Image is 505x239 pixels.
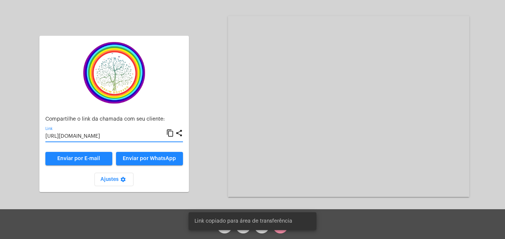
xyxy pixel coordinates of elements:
a: Enviar por E-mail [45,152,112,165]
button: Ajustes [94,173,134,186]
mat-icon: settings [119,176,128,185]
span: Ajustes [100,177,128,182]
span: Enviar por E-mail [57,156,100,161]
button: Enviar por WhatsApp [116,152,183,165]
p: Compartilhe o link da chamada com seu cliente: [45,117,183,122]
mat-icon: share [175,129,183,138]
img: c337f8d0-2252-6d55-8527-ab50248c0d14.png [77,42,151,104]
span: Link copiado para área de transferência [194,217,292,225]
mat-icon: content_copy [166,129,174,138]
span: Enviar por WhatsApp [123,156,176,161]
